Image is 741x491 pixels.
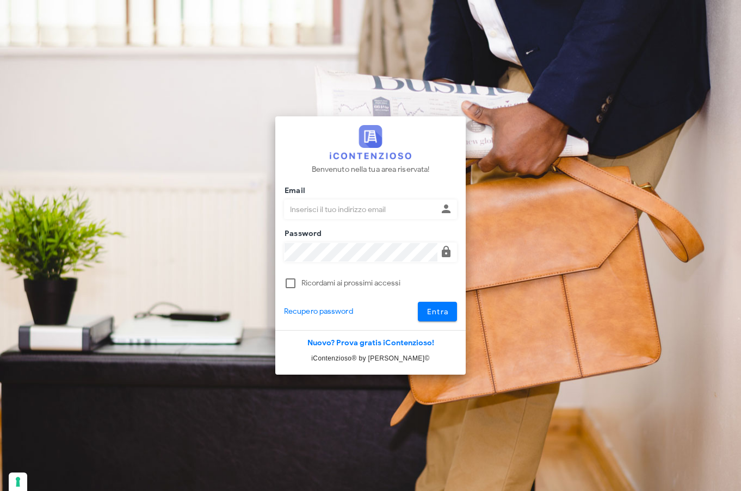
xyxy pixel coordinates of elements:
[281,185,305,196] label: Email
[301,278,457,289] label: Ricordami ai prossimi accessi
[418,302,458,321] button: Entra
[284,306,353,318] a: Recupero password
[9,473,27,491] button: Le tue preferenze relative al consenso per le tecnologie di tracciamento
[307,338,434,347] a: Nuovo? Prova gratis iContenzioso!
[275,353,466,364] p: iContenzioso® by [PERSON_NAME]©
[427,307,449,316] span: Entra
[312,164,430,176] p: Benvenuto nella tua area riservata!
[281,228,322,239] label: Password
[285,200,437,219] input: Inserisci il tuo indirizzo email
